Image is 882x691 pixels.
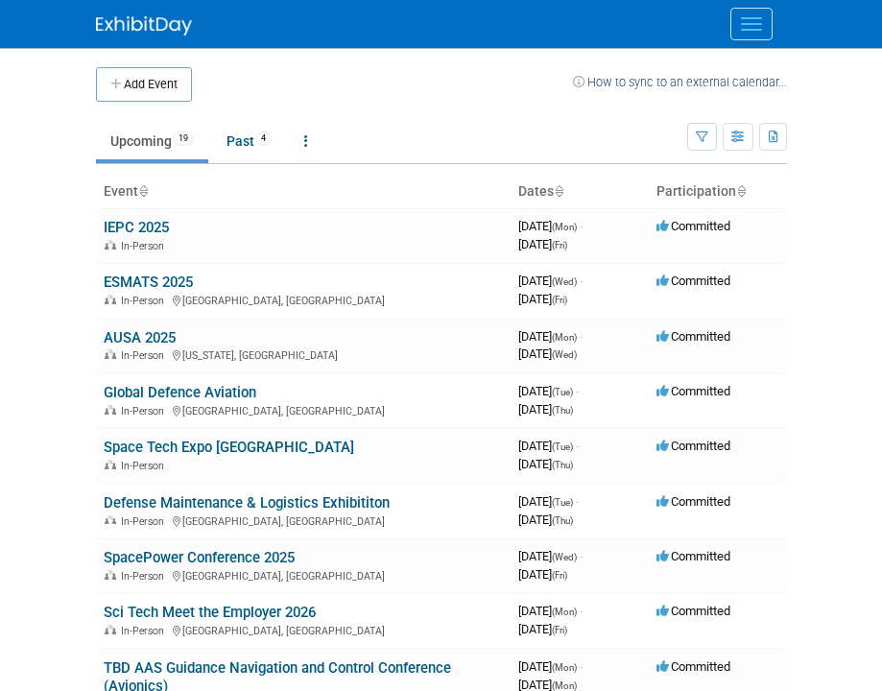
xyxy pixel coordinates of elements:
[105,349,116,359] img: In-Person Event
[518,622,567,636] span: [DATE]
[96,123,208,159] a: Upcoming19
[656,604,730,618] span: Committed
[104,512,503,528] div: [GEOGRAPHIC_DATA], [GEOGRAPHIC_DATA]
[552,387,573,397] span: (Tue)
[552,625,567,635] span: (Fri)
[576,494,579,509] span: -
[573,75,787,89] a: How to sync to an external calendar...
[104,219,169,236] a: IEPC 2025
[576,439,579,453] span: -
[104,549,295,566] a: SpacePower Conference 2025
[580,549,583,563] span: -
[104,604,316,621] a: Sci Tech Meet the Employer 2026
[105,625,116,634] img: In-Person Event
[121,460,170,472] span: In-Person
[552,240,567,250] span: (Fri)
[552,349,577,360] span: (Wed)
[580,604,583,618] span: -
[656,274,730,288] span: Committed
[518,402,573,417] span: [DATE]
[105,405,116,415] img: In-Person Event
[121,295,170,307] span: In-Person
[105,460,116,469] img: In-Person Event
[518,494,579,509] span: [DATE]
[518,346,577,361] span: [DATE]
[552,276,577,287] span: (Wed)
[138,183,148,199] a: Sort by Event Name
[255,131,272,146] span: 4
[656,494,730,509] span: Committed
[121,625,170,637] span: In-Person
[104,292,503,307] div: [GEOGRAPHIC_DATA], [GEOGRAPHIC_DATA]
[121,349,170,362] span: In-Person
[511,176,649,208] th: Dates
[121,240,170,252] span: In-Person
[104,384,256,401] a: Global Defence Aviation
[552,441,573,452] span: (Tue)
[656,439,730,453] span: Committed
[580,274,583,288] span: -
[121,515,170,528] span: In-Person
[656,219,730,233] span: Committed
[104,567,503,583] div: [GEOGRAPHIC_DATA], [GEOGRAPHIC_DATA]
[656,329,730,344] span: Committed
[576,384,579,398] span: -
[552,552,577,562] span: (Wed)
[552,497,573,508] span: (Tue)
[105,515,116,525] img: In-Person Event
[104,402,503,417] div: [GEOGRAPHIC_DATA], [GEOGRAPHIC_DATA]
[580,219,583,233] span: -
[518,549,583,563] span: [DATE]
[552,405,573,416] span: (Thu)
[552,570,567,581] span: (Fri)
[121,570,170,583] span: In-Person
[104,622,503,637] div: [GEOGRAPHIC_DATA], [GEOGRAPHIC_DATA]
[96,176,511,208] th: Event
[656,384,730,398] span: Committed
[173,131,194,146] span: 19
[552,662,577,673] span: (Mon)
[104,346,503,362] div: [US_STATE], [GEOGRAPHIC_DATA]
[518,567,567,582] span: [DATE]
[552,680,577,691] span: (Mon)
[518,329,583,344] span: [DATE]
[518,512,573,527] span: [DATE]
[105,240,116,250] img: In-Person Event
[104,329,176,346] a: AUSA 2025
[552,607,577,617] span: (Mon)
[656,659,730,674] span: Committed
[580,329,583,344] span: -
[518,659,583,674] span: [DATE]
[554,183,563,199] a: Sort by Start Date
[212,123,286,159] a: Past4
[656,549,730,563] span: Committed
[518,439,579,453] span: [DATE]
[736,183,746,199] a: Sort by Participation Type
[105,570,116,580] img: In-Person Event
[518,604,583,618] span: [DATE]
[580,659,583,674] span: -
[104,494,390,512] a: Defense Maintenance & Logistics Exhibititon
[518,237,567,251] span: [DATE]
[552,222,577,232] span: (Mon)
[552,332,577,343] span: (Mon)
[730,8,773,40] button: Menu
[518,384,579,398] span: [DATE]
[552,460,573,470] span: (Thu)
[518,274,583,288] span: [DATE]
[518,292,567,306] span: [DATE]
[96,16,192,36] img: ExhibitDay
[518,457,573,471] span: [DATE]
[105,295,116,304] img: In-Person Event
[552,515,573,526] span: (Thu)
[552,295,567,305] span: (Fri)
[96,67,192,102] button: Add Event
[649,176,787,208] th: Participation
[104,439,354,456] a: Space Tech Expo [GEOGRAPHIC_DATA]
[104,274,193,291] a: ESMATS 2025
[518,219,583,233] span: [DATE]
[121,405,170,417] span: In-Person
